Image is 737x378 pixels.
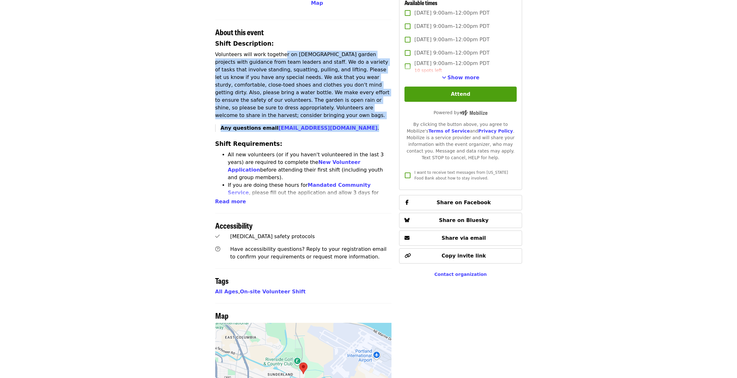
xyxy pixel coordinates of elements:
span: Share on Bluesky [439,217,489,223]
button: Share on Facebook [399,195,522,210]
a: [EMAIL_ADDRESS][DOMAIN_NAME] [278,125,377,131]
p: . [221,124,392,132]
p: Volunteers will work together on [DEMOGRAPHIC_DATA] garden projects with guidance from team leade... [215,51,392,119]
span: Accessibility [215,220,253,231]
img: Powered by Mobilize [459,110,488,116]
span: 10 spots left [414,68,442,73]
span: Map [215,310,229,321]
span: Show more [448,75,480,81]
div: By clicking the button above, you agree to Mobilize's and . Mobilize is a service provider and wi... [404,121,516,161]
span: [DATE] 9:00am–12:00pm PDT [414,9,489,17]
strong: Shift Description: [215,40,274,47]
strong: Any questions email [221,125,378,131]
span: [DATE] 9:00am–12:00pm PDT [414,36,489,43]
button: Attend [404,87,516,102]
span: , [215,289,240,295]
button: Share on Bluesky [399,213,522,228]
span: [DATE] 9:00am–12:00pm PDT [414,49,489,57]
button: Share via email [399,231,522,246]
span: I want to receive text messages from [US_STATE] Food Bank about how to stay involved. [414,170,508,180]
i: question-circle icon [215,246,220,252]
a: Privacy Policy [478,128,513,134]
li: All new volunteers (or if you haven't volunteered in the last 3 years) are required to complete t... [228,151,392,181]
span: About this event [215,26,264,37]
a: Terms of Service [428,128,470,134]
span: Have accessibility questions? Reply to your registration email to confirm your requirements or re... [230,246,386,260]
a: On-site Volunteer Shift [240,289,306,295]
span: Powered by [434,110,488,115]
span: Tags [215,275,229,286]
div: [MEDICAL_DATA] safety protocols [230,233,391,240]
a: New Volunteer Application [228,159,360,173]
a: Contact organization [434,272,487,277]
i: check icon [215,233,220,239]
button: Read more [215,198,246,205]
button: See more timeslots [442,74,480,81]
span: Share via email [442,235,486,241]
li: If you are doing these hours for , please fill out the application and allow 3 days for approval.... [228,181,392,212]
span: [DATE] 9:00am–12:00pm PDT [414,23,489,30]
span: Share on Facebook [436,199,491,205]
span: [DATE] 9:00am–12:00pm PDT [414,60,489,74]
a: All Ages [215,289,238,295]
button: Copy invite link [399,248,522,264]
strong: Shift Requirements: [215,140,282,147]
span: Copy invite link [442,253,486,259]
